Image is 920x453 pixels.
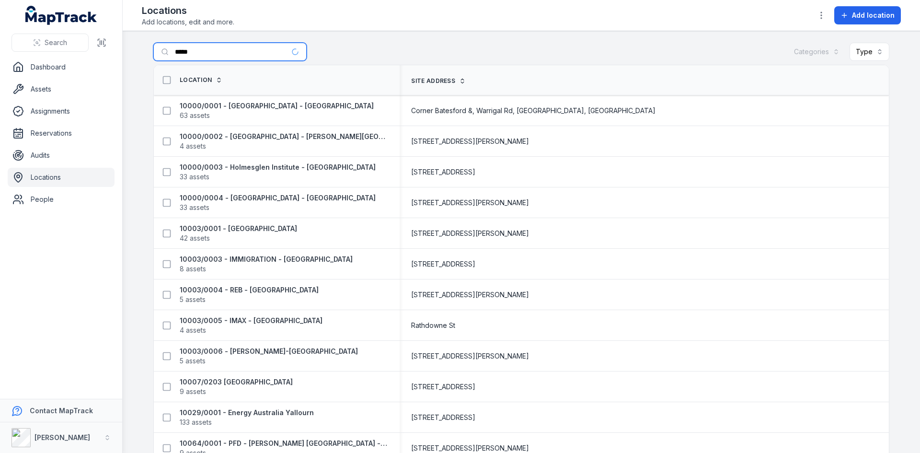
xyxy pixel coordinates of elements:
a: 10007/0203 [GEOGRAPHIC_DATA]9 assets [180,377,293,396]
a: Assets [8,80,115,99]
span: [STREET_ADDRESS][PERSON_NAME] [411,229,529,238]
span: 4 assets [180,141,206,151]
strong: 10003/0004 - REB - [GEOGRAPHIC_DATA] [180,285,319,295]
span: [STREET_ADDRESS] [411,167,475,177]
strong: 10003/0006 - [PERSON_NAME]-[GEOGRAPHIC_DATA] [180,347,358,356]
strong: 10029/0001 - Energy Australia Yallourn [180,408,314,418]
span: [STREET_ADDRESS] [411,259,475,269]
span: Corner Batesford &, Warrigal Rd, [GEOGRAPHIC_DATA], [GEOGRAPHIC_DATA] [411,106,655,116]
span: [STREET_ADDRESS][PERSON_NAME] [411,198,529,208]
span: 33 assets [180,203,209,212]
span: Add location [852,11,895,20]
span: Rathdowne St [411,321,455,330]
h2: Locations [142,4,234,17]
a: Site address [411,77,466,85]
a: 10003/0005 - IMAX - [GEOGRAPHIC_DATA]4 assets [180,316,322,335]
span: Search [45,38,67,47]
span: Location [180,76,212,84]
a: 10003/0001 - [GEOGRAPHIC_DATA]42 assets [180,224,297,243]
span: [STREET_ADDRESS] [411,413,475,422]
a: Assignments [8,102,115,121]
span: [STREET_ADDRESS][PERSON_NAME] [411,290,529,300]
a: 10003/0004 - REB - [GEOGRAPHIC_DATA]5 assets [180,285,319,304]
a: People [8,190,115,209]
a: 10000/0002 - [GEOGRAPHIC_DATA] - [PERSON_NAME][GEOGRAPHIC_DATA]4 assets [180,132,388,151]
span: 8 assets [180,264,206,274]
a: Reservations [8,124,115,143]
span: 4 assets [180,325,206,335]
span: 42 assets [180,233,210,243]
a: Locations [8,168,115,187]
a: MapTrack [25,6,97,25]
strong: 10003/0001 - [GEOGRAPHIC_DATA] [180,224,297,233]
strong: 10000/0001 - [GEOGRAPHIC_DATA] - [GEOGRAPHIC_DATA] [180,101,374,111]
a: 10003/0003 - IMMIGRATION - [GEOGRAPHIC_DATA]8 assets [180,255,353,274]
a: 10000/0001 - [GEOGRAPHIC_DATA] - [GEOGRAPHIC_DATA]63 assets [180,101,374,120]
span: 63 assets [180,111,210,120]
button: Search [11,34,89,52]
a: 10003/0006 - [PERSON_NAME]-[GEOGRAPHIC_DATA]5 assets [180,347,358,366]
strong: [PERSON_NAME] [34,433,90,441]
span: [STREET_ADDRESS][PERSON_NAME] [411,137,529,146]
strong: 10064/0001 - PFD - [PERSON_NAME] [GEOGRAPHIC_DATA] - [STREET_ADDRESS][PERSON_NAME] [180,439,388,448]
span: 5 assets [180,356,206,366]
button: Type [850,43,889,61]
a: 10000/0003 - Holmesglen Institute - [GEOGRAPHIC_DATA]33 assets [180,163,376,182]
span: [STREET_ADDRESS][PERSON_NAME] [411,443,529,453]
a: Dashboard [8,58,115,77]
strong: Contact MapTrack [30,407,93,415]
span: Site address [411,77,455,85]
strong: 10000/0003 - Holmesglen Institute - [GEOGRAPHIC_DATA] [180,163,376,172]
span: 133 assets [180,418,212,427]
a: 10029/0001 - Energy Australia Yallourn133 assets [180,408,314,427]
span: [STREET_ADDRESS][PERSON_NAME] [411,351,529,361]
span: 33 assets [180,172,209,182]
button: Add location [834,6,901,24]
a: Location [180,76,222,84]
span: 9 assets [180,387,206,396]
strong: 10007/0203 [GEOGRAPHIC_DATA] [180,377,293,387]
strong: 10003/0003 - IMMIGRATION - [GEOGRAPHIC_DATA] [180,255,353,264]
strong: 10000/0002 - [GEOGRAPHIC_DATA] - [PERSON_NAME][GEOGRAPHIC_DATA] [180,132,388,141]
span: 5 assets [180,295,206,304]
strong: 10000/0004 - [GEOGRAPHIC_DATA] - [GEOGRAPHIC_DATA] [180,193,376,203]
a: 10000/0004 - [GEOGRAPHIC_DATA] - [GEOGRAPHIC_DATA]33 assets [180,193,376,212]
span: [STREET_ADDRESS] [411,382,475,392]
a: Audits [8,146,115,165]
span: Add locations, edit and more. [142,17,234,27]
strong: 10003/0005 - IMAX - [GEOGRAPHIC_DATA] [180,316,322,325]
